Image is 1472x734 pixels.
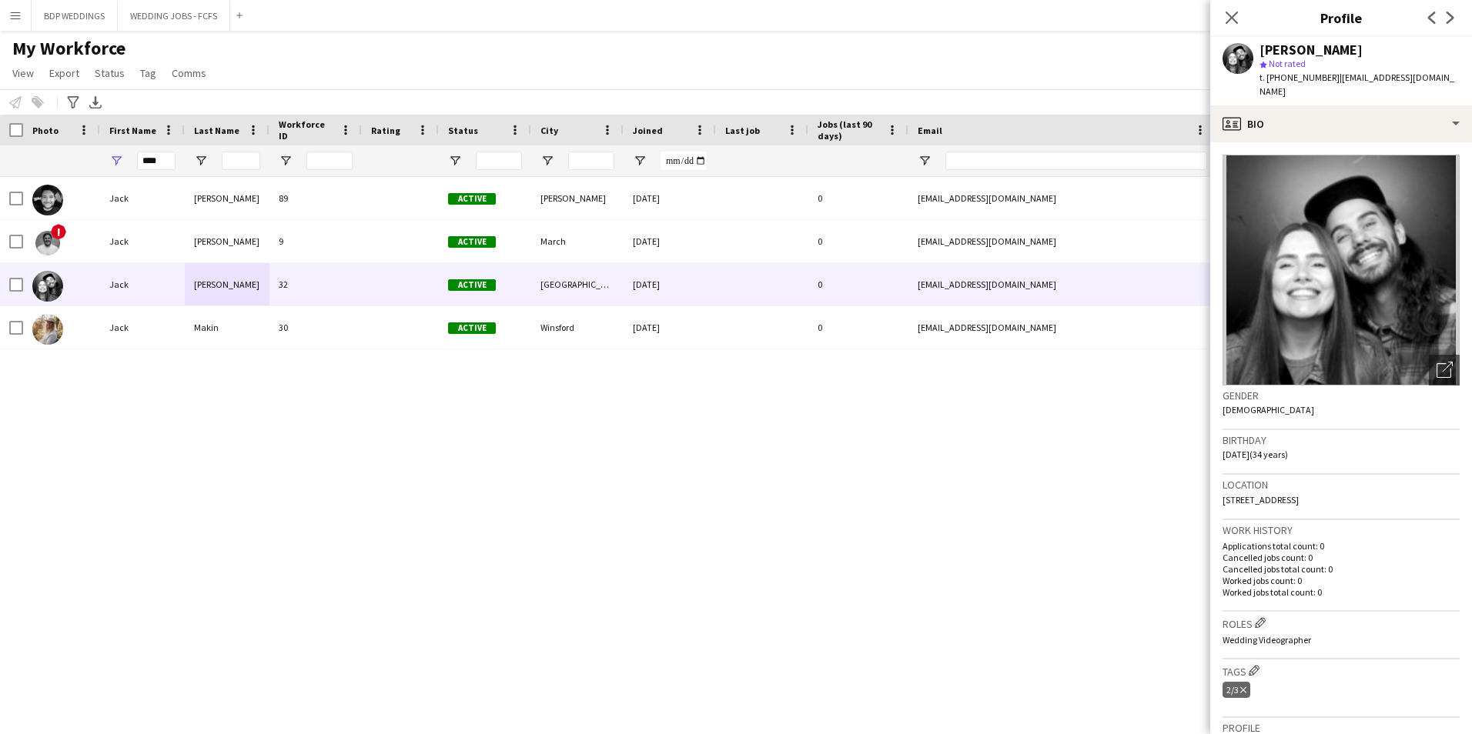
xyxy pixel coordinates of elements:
span: ! [51,224,66,239]
span: Active [448,193,496,205]
span: Rating [371,125,400,136]
div: [DATE] [624,263,716,305]
img: Jack Hewett [32,271,63,302]
span: Active [448,322,496,334]
span: Jobs (last 90 days) [818,118,881,142]
button: WEDDING JOBS - FCFS [118,1,230,31]
div: Winsford [531,306,624,349]
span: Export [49,66,79,80]
button: Open Filter Menu [194,154,208,168]
p: Worked jobs total count: 0 [1223,586,1460,598]
span: Photo [32,125,59,136]
a: View [6,63,40,83]
div: [PERSON_NAME] [185,263,269,305]
div: March [531,220,624,262]
div: [PERSON_NAME] [1260,43,1363,57]
span: Email [918,125,942,136]
button: Open Filter Menu [448,154,462,168]
span: Tag [140,66,156,80]
span: [DATE] (34 years) [1223,449,1288,460]
input: Joined Filter Input [661,152,707,170]
h3: Gender [1223,389,1460,402]
input: Status Filter Input [476,152,522,170]
button: Open Filter Menu [109,154,123,168]
span: City [540,125,558,136]
button: BDP WEDDINGS [32,1,118,31]
span: First Name [109,125,156,136]
button: Open Filter Menu [540,154,554,168]
div: [EMAIL_ADDRESS][DOMAIN_NAME] [908,177,1216,219]
app-action-btn: Advanced filters [64,93,82,112]
img: Crew avatar or photo [1223,155,1460,385]
div: [EMAIL_ADDRESS][DOMAIN_NAME] [908,220,1216,262]
div: [EMAIL_ADDRESS][DOMAIN_NAME] [908,306,1216,349]
span: [DEMOGRAPHIC_DATA] [1223,404,1314,415]
div: Bio [1210,105,1472,142]
div: [PERSON_NAME] [531,177,624,219]
div: Open photos pop-in [1429,355,1460,385]
img: Jack Makin [32,314,63,345]
div: Jack [100,220,185,262]
app-action-btn: Export XLSX [86,93,105,112]
div: 30 [269,306,362,349]
img: Jack Clegg [32,185,63,215]
h3: Birthday [1223,433,1460,447]
h3: Profile [1210,8,1472,28]
div: 0 [808,220,908,262]
input: Workforce ID Filter Input [306,152,353,170]
p: Cancelled jobs count: 0 [1223,552,1460,563]
button: Open Filter Menu [633,154,647,168]
div: [PERSON_NAME] [185,177,269,219]
img: Jack Fisher [32,228,63,259]
div: Jack [100,263,185,305]
div: 0 [808,263,908,305]
div: [PERSON_NAME] [185,220,269,262]
h3: Location [1223,478,1460,492]
p: Worked jobs count: 0 [1223,575,1460,586]
p: Applications total count: 0 [1223,540,1460,552]
span: Last job [725,125,760,136]
div: 0 [808,177,908,219]
input: City Filter Input [568,152,614,170]
p: Cancelled jobs total count: 0 [1223,563,1460,575]
span: Active [448,236,496,248]
input: Last Name Filter Input [222,152,260,170]
span: Wedding Videographer [1223,634,1311,646]
span: | [EMAIL_ADDRESS][DOMAIN_NAME] [1260,72,1454,97]
a: Export [43,63,85,83]
div: Jack [100,306,185,349]
div: [EMAIL_ADDRESS][DOMAIN_NAME] [908,263,1216,305]
span: Active [448,279,496,291]
button: Open Filter Menu [279,154,293,168]
input: Email Filter Input [945,152,1207,170]
div: Jack [100,177,185,219]
span: t. [PHONE_NUMBER] [1260,72,1340,83]
span: Status [448,125,478,136]
div: 0 [808,306,908,349]
span: [STREET_ADDRESS] [1223,494,1299,505]
div: [GEOGRAPHIC_DATA] [531,263,624,305]
a: Comms [166,63,212,83]
a: Status [89,63,131,83]
span: My Workforce [12,37,125,60]
h3: Roles [1223,615,1460,631]
button: Open Filter Menu [918,154,932,168]
div: 89 [269,177,362,219]
div: [DATE] [624,177,716,219]
div: [DATE] [624,220,716,262]
div: [DATE] [624,306,716,349]
span: Last Name [194,125,239,136]
a: Tag [134,63,162,83]
input: First Name Filter Input [137,152,176,170]
span: View [12,66,34,80]
h3: Work history [1223,523,1460,537]
div: Makin [185,306,269,349]
span: Joined [633,125,663,136]
span: Workforce ID [279,118,334,142]
div: 2/3 [1223,682,1250,698]
div: 32 [269,263,362,305]
span: Status [95,66,125,80]
span: Comms [172,66,206,80]
div: 9 [269,220,362,262]
span: Not rated [1269,58,1306,69]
